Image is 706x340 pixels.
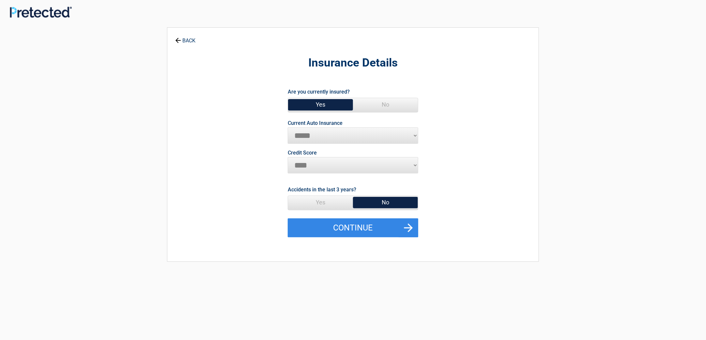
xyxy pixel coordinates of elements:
a: BACK [174,32,197,43]
span: No [353,98,418,111]
span: No [353,196,418,209]
span: Yes [288,98,353,111]
span: Yes [288,196,353,209]
h2: Insurance Details [203,55,503,71]
label: Credit Score [288,150,317,155]
img: Main Logo [10,7,72,18]
label: Current Auto Insurance [288,121,343,126]
label: Accidents in the last 3 years? [288,185,356,194]
button: Continue [288,218,418,237]
label: Are you currently insured? [288,87,350,96]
